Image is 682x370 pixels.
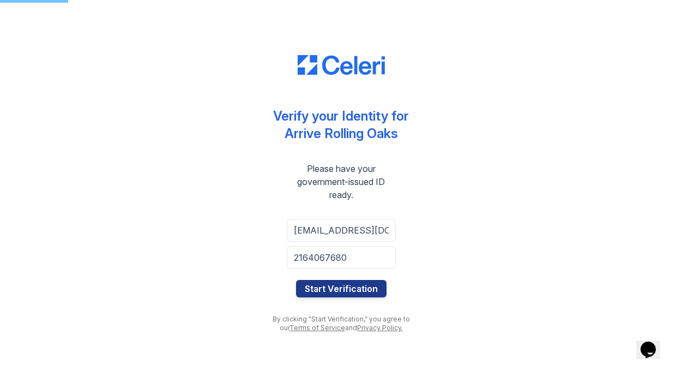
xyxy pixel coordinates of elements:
[287,219,396,242] input: Email
[289,324,345,332] a: Terms of Service
[296,280,387,297] button: Start Verification
[357,324,403,332] a: Privacy Policy.
[636,326,671,359] iframe: chat widget
[298,55,385,75] img: CE_Logo_Blue-a8612792a0a2168367f1c8372b55b34899dd931a85d93a1a3d3e32e68fde9ad4.png
[265,315,418,332] div: By clicking "Start Verification," you agree to our and
[287,246,396,269] input: Phone
[265,162,418,201] div: Please have your government-issued ID ready.
[273,108,409,142] div: Verify your Identity for Arrive Rolling Oaks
